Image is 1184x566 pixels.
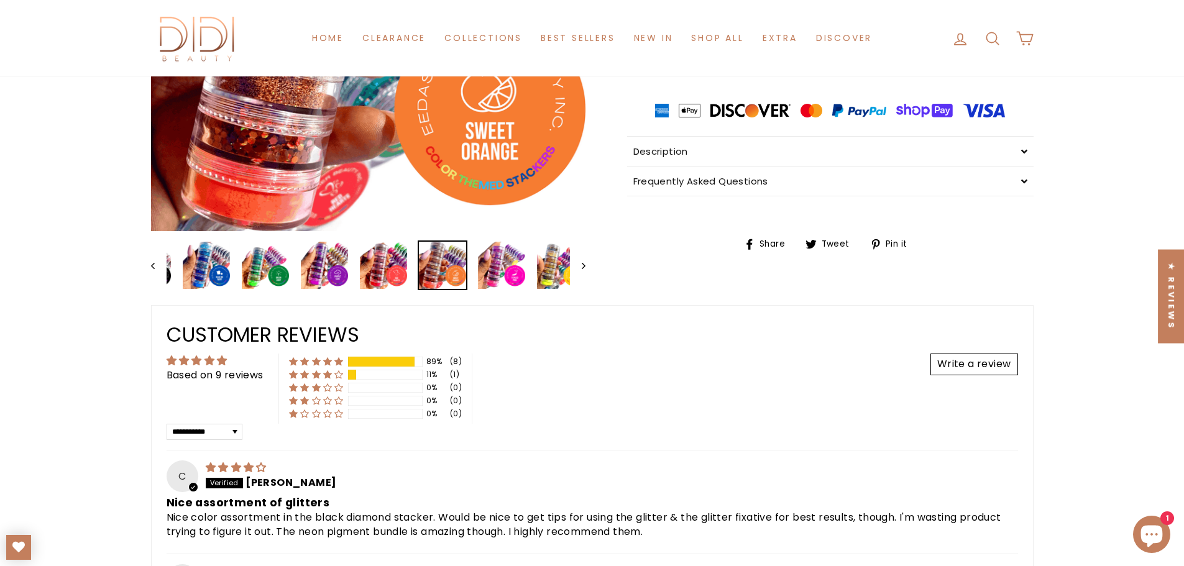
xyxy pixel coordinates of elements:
a: Discover [807,27,881,50]
span: 4 star review [206,460,267,475]
a: Clearance [353,27,435,50]
a: Best Sellers [531,27,625,50]
span: Description [633,145,688,158]
a: Shop All [682,27,753,50]
b: Nice assortment of glitters [167,495,1018,511]
div: 89% (8) reviews with 5 star rating [289,357,344,367]
div: C [167,460,198,492]
span: Frequently Asked Questions [633,175,768,188]
inbox-online-store-chat: Shopify online store chat [1129,516,1174,556]
a: New in [625,27,682,50]
img: Color Themed Stackers [301,242,348,289]
div: 11% [426,370,446,380]
img: Color Themed Stackers [360,242,407,289]
span: Tweet [820,237,859,251]
span: Pin it [884,237,916,251]
img: Color Themed Stackers [183,242,230,289]
img: Color Themed Stackers [478,242,525,289]
img: Color Themed Stackers [242,242,289,289]
a: Collections [435,27,531,50]
div: (1) [450,370,459,380]
select: Sort dropdown [167,424,242,440]
span: Share [758,237,794,251]
a: Based on 9 reviews [167,368,264,382]
img: payment badge [679,104,700,117]
div: 89% [426,357,446,367]
img: Color Themed Stackers [419,242,466,289]
div: 11% (1) reviews with 4 star rating [289,370,344,380]
div: Click to open Judge.me floating reviews tab [1158,249,1184,343]
img: Color Themed Stackers [537,242,584,289]
p: Nice color assortment in the black diamond stacker. Would be nice to get tips for using the glitt... [167,511,1018,539]
img: payment badge [655,104,669,117]
ul: Primary [303,27,881,50]
span: [PERSON_NAME] [246,475,336,490]
button: Next [570,240,585,290]
a: My Wishlist [6,535,31,560]
img: payment badge [801,104,823,117]
button: Previous [151,240,167,290]
h2: Customer Reviews [167,321,1018,349]
a: Home [303,27,353,50]
div: (8) [450,357,462,367]
a: Extra [753,27,807,50]
img: payment badge [963,104,1005,117]
img: payment badge [710,104,791,117]
img: Didi Beauty Co. [151,12,244,64]
div: Average rating is 4.89 stars [167,354,264,368]
img: payment badge [896,104,953,117]
a: Write a review [930,354,1018,375]
img: payment badge [832,104,886,117]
